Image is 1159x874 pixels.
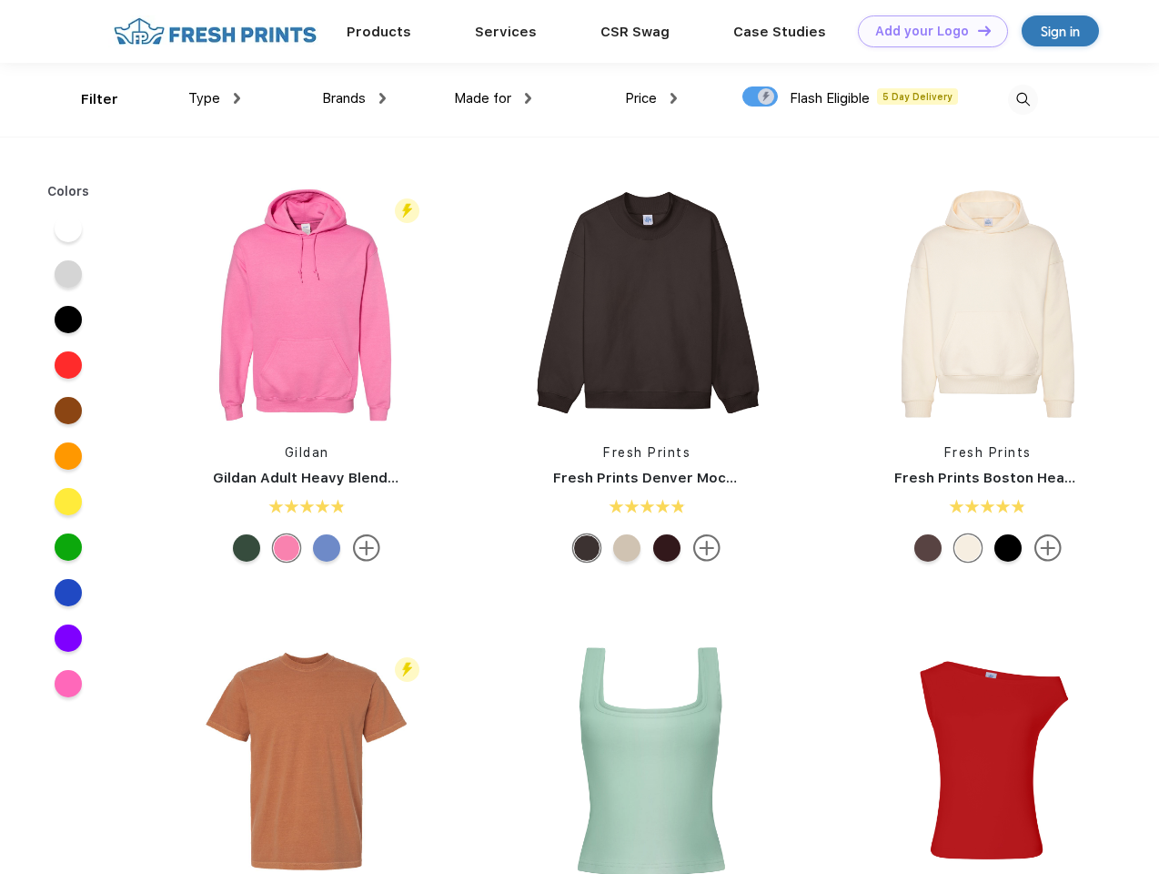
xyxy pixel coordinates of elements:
[653,534,680,562] div: Burgundy
[944,445,1032,460] a: Fresh Prints
[954,534,982,562] div: Buttermilk
[186,183,428,425] img: func=resize&h=266
[454,90,511,107] span: Made for
[1008,85,1038,115] img: desktop_search.svg
[877,88,958,105] span: 5 Day Delivery
[233,534,260,562] div: Hth Sp Drk Green
[525,93,531,104] img: dropdown.png
[526,183,768,425] img: func=resize&h=266
[379,93,386,104] img: dropdown.png
[553,470,948,486] a: Fresh Prints Denver Mock Neck Heavyweight Sweatshirt
[353,534,380,562] img: more.svg
[322,90,366,107] span: Brands
[670,93,677,104] img: dropdown.png
[613,534,640,562] div: Sand
[867,183,1109,425] img: func=resize&h=266
[108,15,322,47] img: fo%20logo%202.webp
[603,445,690,460] a: Fresh Prints
[1022,15,1099,46] a: Sign in
[188,90,220,107] span: Type
[34,182,104,201] div: Colors
[395,198,419,223] img: flash_active_toggle.svg
[693,534,721,562] img: more.svg
[625,90,657,107] span: Price
[994,534,1022,562] div: Black
[234,93,240,104] img: dropdown.png
[347,24,411,40] a: Products
[978,25,991,36] img: DT
[914,534,942,562] div: Dark Chocolate
[81,89,118,110] div: Filter
[790,90,870,107] span: Flash Eligible
[213,470,610,486] a: Gildan Adult Heavy Blend 8 Oz. 50/50 Hooded Sweatshirt
[875,24,969,39] div: Add your Logo
[285,445,329,460] a: Gildan
[1041,21,1080,42] div: Sign in
[1034,534,1062,562] img: more.svg
[573,534,600,562] div: Dark Chocolate
[395,657,419,682] img: flash_active_toggle.svg
[313,534,340,562] div: Carolina Blue
[273,534,300,562] div: Azalea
